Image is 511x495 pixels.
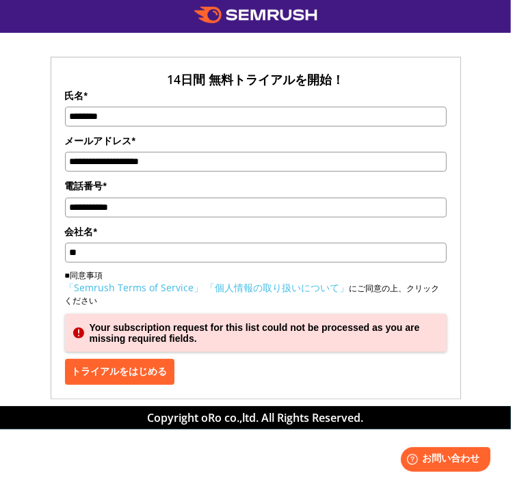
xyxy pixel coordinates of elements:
[65,314,447,352] div: Your subscription request for this list could not be processed as you are missing required fields.
[167,71,344,88] span: 14日間 無料トライアルを開始！
[65,281,204,294] a: 「Semrush Terms of Service」
[65,359,174,385] button: トライアルをはじめる
[65,269,447,307] p: ■同意事項 にご同意の上、クリックください
[65,133,447,148] label: メールアドレス*
[206,281,350,294] a: 「個人情報の取り扱いについて」
[148,410,364,425] span: Copyright oRo co.,ltd. All Rights Reserved.
[389,442,496,480] iframe: Help widget launcher
[65,178,447,193] label: 電話番号*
